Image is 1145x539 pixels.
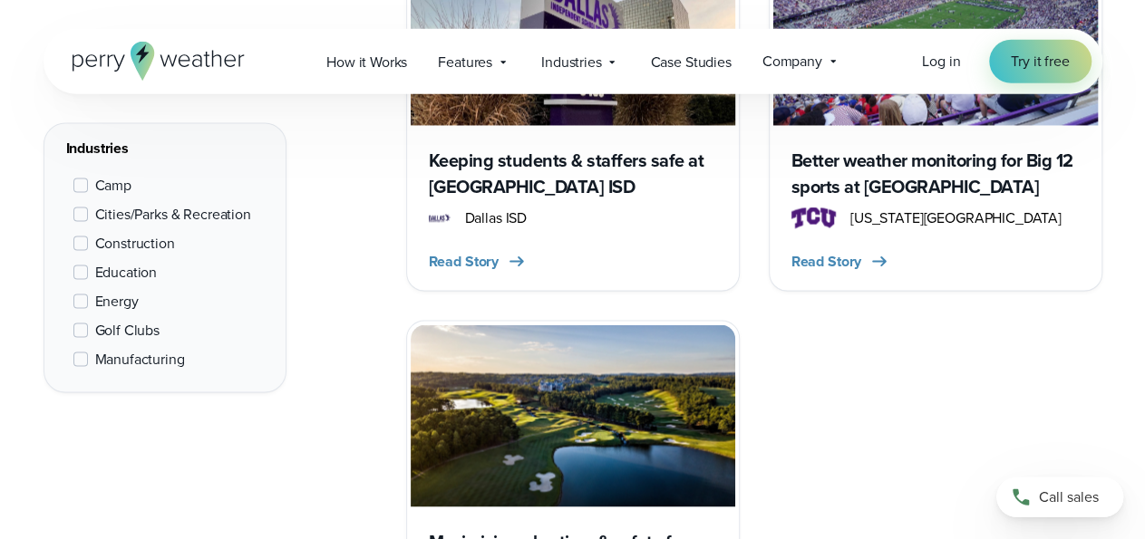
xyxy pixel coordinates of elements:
[791,251,861,273] span: Read Story
[850,207,1062,229] span: [US_STATE][GEOGRAPHIC_DATA]
[1039,486,1099,508] span: Call sales
[650,52,731,73] span: Case Studies
[541,52,601,73] span: Industries
[922,51,960,72] a: Log in
[791,207,836,229] img: Texas Christian University
[1011,51,1069,72] span: Try it free
[326,52,407,73] span: How it Works
[996,477,1123,517] a: Call sales
[429,251,499,273] span: Read Story
[438,52,492,73] span: Features
[95,320,160,342] span: Golf Clubs
[311,43,422,81] a: How it Works
[635,43,746,81] a: Case Studies
[429,148,717,200] h3: Keeping students & staffers safe at [GEOGRAPHIC_DATA] ISD
[762,51,822,72] span: Company
[95,233,175,255] span: Construction
[95,291,139,313] span: Energy
[95,262,158,284] span: Education
[989,40,1091,83] a: Try it free
[95,204,251,226] span: Cities/Parks & Recreation
[429,251,528,273] button: Read Story
[465,207,527,229] span: Dallas ISD
[791,148,1080,200] h3: Better weather monitoring for Big 12 sports at [GEOGRAPHIC_DATA]
[66,139,264,160] div: Industries
[95,175,131,197] span: Camp
[95,349,185,371] span: Manufacturing
[922,51,960,72] span: Log in
[791,251,890,273] button: Read Story
[429,207,451,229] img: Dallas ISD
